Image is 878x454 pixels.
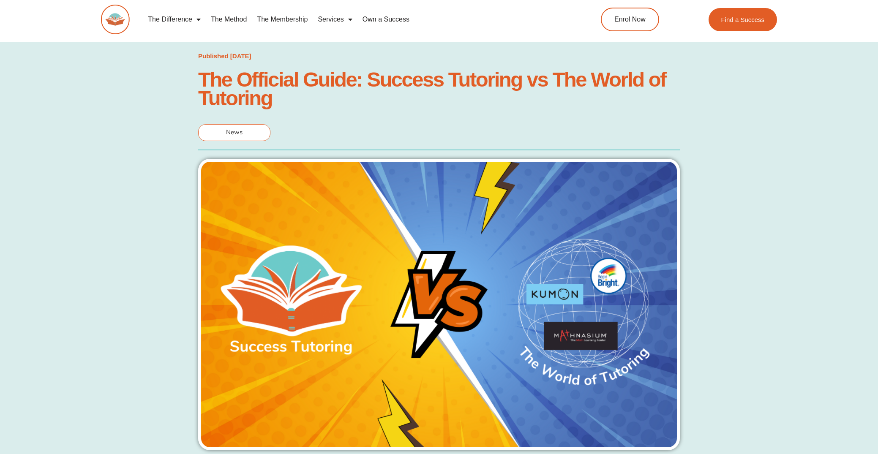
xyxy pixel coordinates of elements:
a: The Difference [143,10,206,29]
h1: The Official Guide: Success Tutoring vs The World of Tutoring [198,70,680,107]
span: Enrol Now [614,16,646,23]
a: The Membership [252,10,313,29]
a: Services [313,10,357,29]
nav: Menu [143,10,562,29]
span: Find a Success [721,16,764,23]
a: Own a Success [357,10,414,29]
a: Enrol Now [601,8,659,31]
a: Published [DATE] [198,50,251,62]
a: The Method [206,10,252,29]
span: Published [198,52,229,60]
time: [DATE] [230,52,251,60]
span: News [226,128,243,136]
a: Find a Success [708,8,777,31]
